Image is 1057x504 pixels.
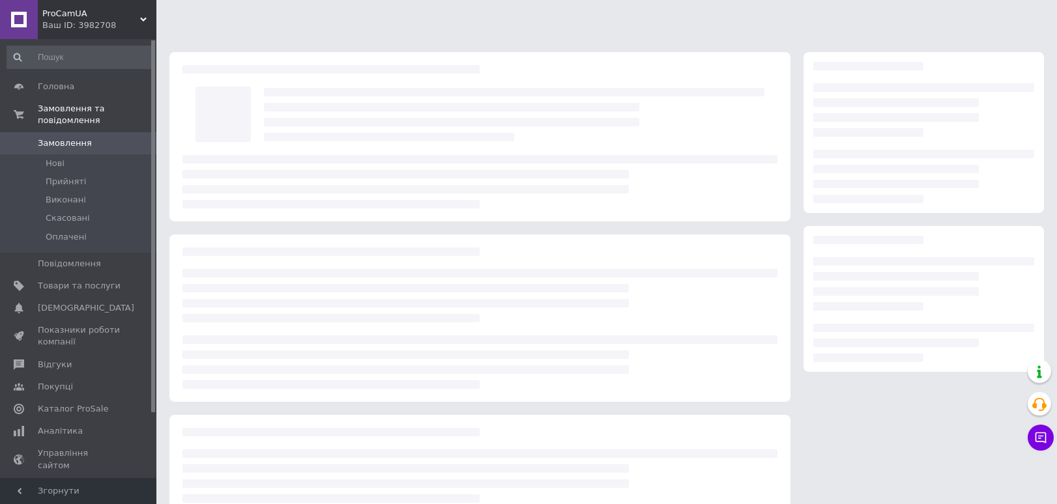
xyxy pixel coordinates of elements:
[38,302,134,314] span: [DEMOGRAPHIC_DATA]
[46,176,86,188] span: Прийняті
[42,8,140,20] span: ProCamUA
[38,403,108,415] span: Каталог ProSale
[46,231,87,243] span: Оплачені
[46,158,65,169] span: Нові
[7,46,154,69] input: Пошук
[38,103,156,126] span: Замовлення та повідомлення
[38,359,72,371] span: Відгуки
[38,258,101,270] span: Повідомлення
[38,447,121,471] span: Управління сайтом
[38,137,92,149] span: Замовлення
[38,81,74,92] span: Головна
[38,381,73,393] span: Покупці
[46,194,86,206] span: Виконані
[38,425,83,437] span: Аналітика
[46,212,90,224] span: Скасовані
[38,280,121,292] span: Товари та послуги
[1028,425,1054,451] button: Чат з покупцем
[42,20,156,31] div: Ваш ID: 3982708
[38,324,121,348] span: Показники роботи компанії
